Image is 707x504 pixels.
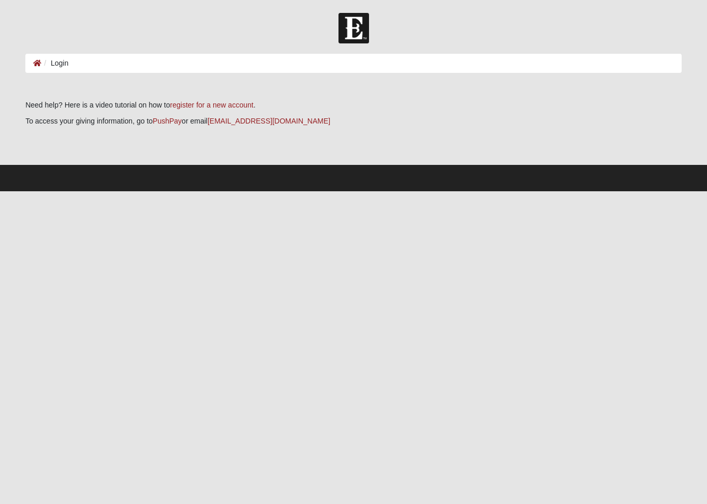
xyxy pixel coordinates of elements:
[25,116,682,127] p: To access your giving information, go to or email
[25,100,682,111] p: Need help? Here is a video tutorial on how to .
[208,117,330,125] a: [EMAIL_ADDRESS][DOMAIN_NAME]
[41,58,68,69] li: Login
[338,13,369,43] img: Church of Eleven22 Logo
[153,117,182,125] a: PushPay
[170,101,254,109] a: register for a new account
